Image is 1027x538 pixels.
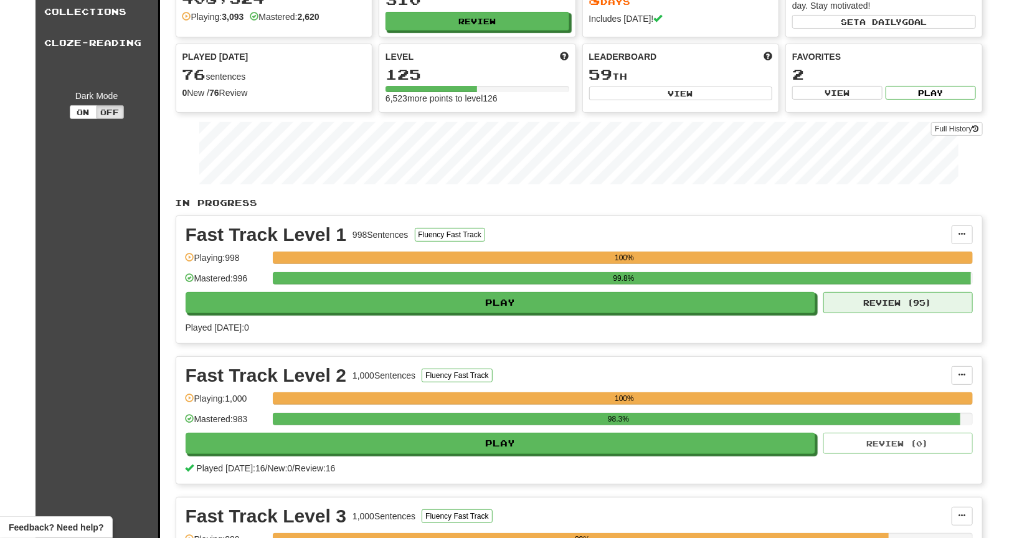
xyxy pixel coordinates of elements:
[182,11,244,23] div: Playing:
[265,463,268,473] span: /
[209,88,219,98] strong: 76
[292,463,295,473] span: /
[9,521,103,534] span: Open feedback widget
[250,11,319,23] div: Mastered:
[589,50,657,63] span: Leaderboard
[222,12,244,22] strong: 3,093
[277,392,973,405] div: 100%
[196,463,265,473] span: Played [DATE]: 16
[182,88,187,98] strong: 0
[589,87,773,100] button: View
[561,50,569,63] span: Score more points to level up
[186,292,816,313] button: Play
[823,433,973,454] button: Review (0)
[182,87,366,99] div: New / Review
[45,90,149,102] div: Dark Mode
[859,17,902,26] span: a daily
[182,50,248,63] span: Played [DATE]
[186,323,249,333] span: Played [DATE]: 0
[353,510,415,522] div: 1,000 Sentences
[589,12,773,25] div: Includes [DATE]!
[764,50,772,63] span: This week in points, UTC
[70,105,97,119] button: On
[277,272,971,285] div: 99.8%
[186,225,347,244] div: Fast Track Level 1
[277,252,973,264] div: 100%
[886,86,976,100] button: Play
[353,229,409,241] div: 998 Sentences
[415,228,485,242] button: Fluency Fast Track
[186,433,816,454] button: Play
[792,67,976,82] div: 2
[295,463,335,473] span: Review: 16
[589,65,613,83] span: 59
[792,86,883,100] button: View
[186,252,267,272] div: Playing: 998
[186,272,267,293] div: Mastered: 996
[298,12,319,22] strong: 2,620
[823,292,973,313] button: Review (95)
[182,67,366,83] div: sentences
[386,50,414,63] span: Level
[589,67,773,83] div: th
[422,509,492,523] button: Fluency Fast Track
[186,392,267,413] div: Playing: 1,000
[182,65,206,83] span: 76
[186,413,267,433] div: Mastered: 983
[186,507,347,526] div: Fast Track Level 3
[268,463,293,473] span: New: 0
[35,27,158,59] a: Cloze-Reading
[277,413,961,425] div: 98.3%
[386,12,569,31] button: Review
[792,50,976,63] div: Favorites
[386,92,569,105] div: 6,523 more points to level 126
[792,15,976,29] button: Seta dailygoal
[186,366,347,385] div: Fast Track Level 2
[931,122,982,136] a: Full History
[386,67,569,82] div: 125
[97,105,124,119] button: Off
[422,369,492,382] button: Fluency Fast Track
[353,369,415,382] div: 1,000 Sentences
[176,197,983,209] p: In Progress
